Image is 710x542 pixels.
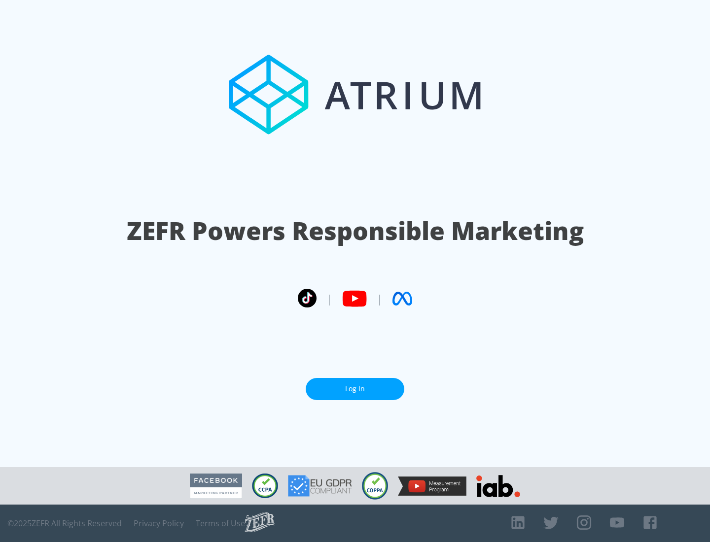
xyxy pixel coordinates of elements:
img: IAB [476,475,520,497]
span: | [377,291,383,306]
h1: ZEFR Powers Responsible Marketing [127,214,584,248]
span: © 2025 ZEFR All Rights Reserved [7,518,122,528]
a: Privacy Policy [134,518,184,528]
img: COPPA Compliant [362,472,388,500]
a: Terms of Use [196,518,245,528]
img: YouTube Measurement Program [398,476,466,496]
span: | [326,291,332,306]
img: Facebook Marketing Partner [190,474,242,499]
a: Log In [306,378,404,400]
img: GDPR Compliant [288,475,352,497]
img: CCPA Compliant [252,474,278,498]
